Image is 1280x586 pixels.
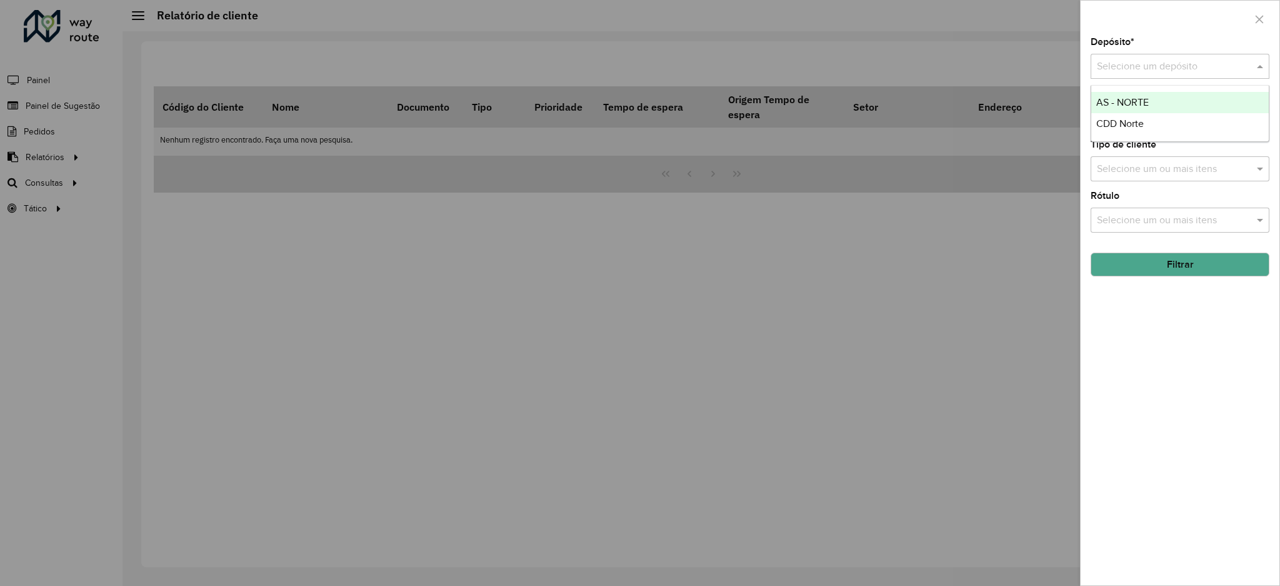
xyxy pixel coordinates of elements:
button: Filtrar [1091,253,1269,276]
ng-dropdown-panel: Options list [1091,85,1269,142]
span: AS - NORTE [1096,97,1149,108]
label: Rótulo [1091,188,1119,203]
span: CDD Norte [1096,118,1144,129]
label: Depósito [1091,34,1134,49]
label: Tipo de cliente [1091,137,1156,152]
